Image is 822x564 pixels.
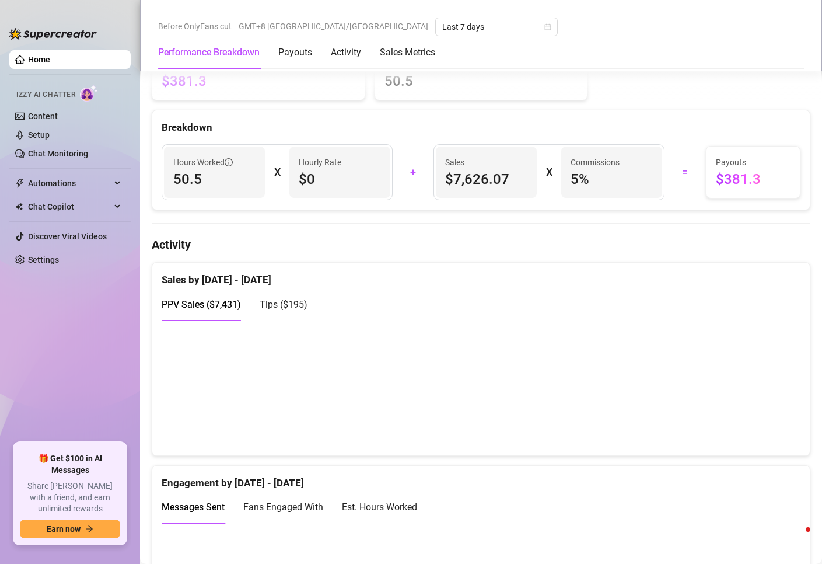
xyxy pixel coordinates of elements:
[158,18,232,35] span: Before OnlyFans cut
[445,170,527,189] span: $7,626.07
[80,85,98,102] img: AI Chatter
[28,149,88,158] a: Chat Monitoring
[274,163,280,182] div: X
[152,236,810,253] h4: Activity
[571,170,653,189] span: 5 %
[162,299,241,310] span: PPV Sales ( $7,431 )
[9,28,97,40] img: logo-BBDzfeDw.svg
[173,156,233,169] span: Hours Worked
[20,453,120,476] span: 🎁 Get $100 in AI Messages
[243,502,323,513] span: Fans Engaged With
[442,18,551,36] span: Last 7 days
[47,524,81,534] span: Earn now
[28,130,50,140] a: Setup
[384,72,578,90] span: 50.5
[20,481,120,515] span: Share [PERSON_NAME] with a friend, and earn unlimited rewards
[173,170,256,189] span: 50.5
[28,232,107,241] a: Discover Viral Videos
[15,203,23,211] img: Chat Copilot
[162,466,800,491] div: Engagement by [DATE] - [DATE]
[571,156,620,169] article: Commissions
[400,163,427,182] div: +
[162,502,225,513] span: Messages Sent
[342,500,417,514] div: Est. Hours Worked
[445,156,527,169] span: Sales
[20,520,120,538] button: Earn nowarrow-right
[239,18,428,35] span: GMT+8 [GEOGRAPHIC_DATA]/[GEOGRAPHIC_DATA]
[716,170,791,189] span: $381.3
[162,263,800,288] div: Sales by [DATE] - [DATE]
[162,120,800,135] div: Breakdown
[158,46,260,60] div: Performance Breakdown
[782,524,810,552] iframe: Intercom live chat
[16,89,75,100] span: Izzy AI Chatter
[544,23,551,30] span: calendar
[331,46,361,60] div: Activity
[225,158,233,166] span: info-circle
[299,156,341,169] article: Hourly Rate
[299,170,381,189] span: $0
[28,112,58,121] a: Content
[716,156,791,169] span: Payouts
[15,179,25,188] span: thunderbolt
[671,163,699,182] div: =
[278,46,312,60] div: Payouts
[28,255,59,264] a: Settings
[28,197,111,216] span: Chat Copilot
[28,174,111,193] span: Automations
[380,46,435,60] div: Sales Metrics
[162,72,355,90] span: $381.3
[85,525,93,533] span: arrow-right
[260,299,307,310] span: Tips ( $195 )
[546,163,552,182] div: X
[28,55,50,64] a: Home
